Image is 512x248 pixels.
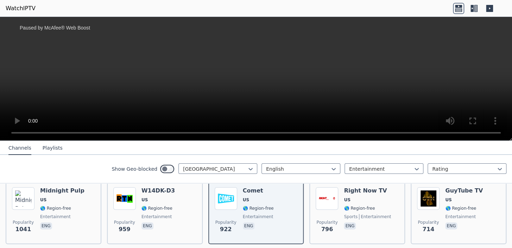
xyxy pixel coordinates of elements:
span: 959 [119,225,130,234]
span: entertainment [243,214,273,220]
span: 🌎 Region-free [445,205,476,211]
p: eng [243,222,255,229]
img: Comet [215,187,237,210]
span: 714 [422,225,434,234]
h6: Right Now TV [344,187,391,194]
span: 796 [321,225,333,234]
button: Channels [8,142,31,155]
span: Popularity [13,220,34,225]
span: entertainment [359,214,391,220]
span: US [40,197,46,203]
h6: Comet [243,187,274,194]
span: US [141,197,148,203]
span: 🌎 Region-free [40,205,71,211]
span: sports [344,214,357,220]
span: 1041 [15,225,31,234]
span: Popularity [316,220,337,225]
img: W14DK-D3 [113,187,136,210]
span: entertainment [141,214,172,220]
button: Playlists [43,142,63,155]
h6: GuyTube TV [445,187,483,194]
p: eng [141,222,153,229]
img: Right Now TV [316,187,338,210]
img: Midnight Pulp [12,187,34,210]
span: US [445,197,451,203]
p: eng [40,222,52,229]
span: Popularity [114,220,135,225]
span: 🌎 Region-free [141,205,172,211]
h6: Midnight Pulp [40,187,84,194]
label: Show Geo-blocked [112,165,157,172]
span: Popularity [215,220,236,225]
span: entertainment [40,214,71,220]
p: eng [344,222,356,229]
span: Popularity [418,220,439,225]
p: eng [445,222,457,229]
span: US [344,197,350,203]
span: entertainment [445,214,476,220]
span: 922 [220,225,232,234]
span: 🌎 Region-free [344,205,375,211]
span: 🌎 Region-free [243,205,274,211]
h6: W14DK-D3 [141,187,175,194]
div: Paused by McAfee® Web Boost [4,20,102,35]
span: US [243,197,249,203]
a: WatchIPTV [6,4,36,13]
img: GuyTube TV [417,187,440,210]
